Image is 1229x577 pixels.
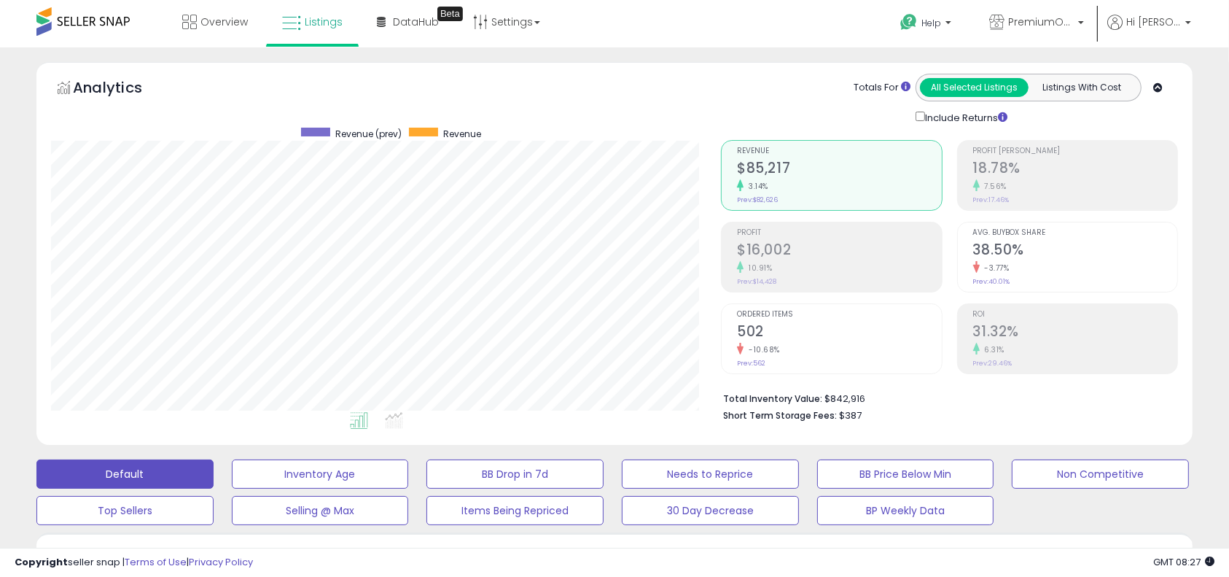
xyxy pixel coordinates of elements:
b: Short Term Storage Fees: [723,409,837,422]
h2: 31.32% [973,323,1177,343]
span: DataHub [393,15,439,29]
h2: $85,217 [737,160,941,179]
button: 30 Day Decrease [622,496,799,525]
span: 2025-09-7 08:27 GMT [1153,555,1214,569]
button: Listings With Cost [1028,78,1136,97]
small: 7.56% [980,181,1007,192]
small: Prev: $14,428 [737,277,776,286]
span: Avg. Buybox Share [973,229,1177,237]
strong: Copyright [15,555,68,569]
button: All Selected Listings [920,78,1029,97]
small: Prev: 17.46% [973,195,1010,204]
h2: 38.50% [973,241,1177,261]
span: Listings [305,15,343,29]
button: Top Sellers [36,496,214,525]
small: 10.91% [744,263,772,274]
p: Listing States: [1000,545,1192,559]
button: Default [36,460,214,489]
span: ROI [973,311,1177,319]
h5: Analytics [73,77,171,101]
div: Tooltip anchor [437,7,463,21]
small: Prev: 29.46% [973,359,1013,368]
a: Privacy Policy [189,555,253,569]
small: Prev: 40.01% [973,277,1010,286]
span: Help [921,17,941,29]
a: Terms of Use [125,555,187,569]
span: Ordered Items [737,311,941,319]
h2: 18.78% [973,160,1177,179]
button: Non Competitive [1012,460,1189,489]
span: Revenue [737,147,941,155]
small: 3.14% [744,181,768,192]
div: seller snap | | [15,556,253,570]
span: Overview [200,15,248,29]
small: Prev: $82,626 [737,195,778,204]
h2: 502 [737,323,941,343]
h2: $16,002 [737,241,941,261]
li: $842,916 [723,389,1167,406]
small: 6.31% [980,344,1005,355]
span: Hi [PERSON_NAME] [1126,15,1181,29]
a: Hi [PERSON_NAME] [1107,15,1191,47]
span: Revenue [443,128,481,140]
div: Totals For [854,81,910,95]
span: $387 [839,408,862,422]
button: Needs to Reprice [622,460,799,489]
span: Revenue (prev) [335,128,402,140]
b: Total Inventory Value: [723,392,822,405]
button: Inventory Age [232,460,409,489]
button: Selling @ Max [232,496,409,525]
a: Help [889,2,966,47]
button: BP Weekly Data [817,496,994,525]
small: Prev: 562 [737,359,765,368]
span: Profit [PERSON_NAME] [973,147,1177,155]
div: Include Returns [905,109,1025,125]
small: -3.77% [980,263,1010,274]
button: Items Being Repriced [426,496,604,525]
span: Profit [737,229,941,237]
span: PremiumOutdoorGrills [1008,15,1074,29]
i: Get Help [900,13,918,31]
button: BB Price Below Min [817,460,994,489]
button: BB Drop in 7d [426,460,604,489]
small: -10.68% [744,344,780,355]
